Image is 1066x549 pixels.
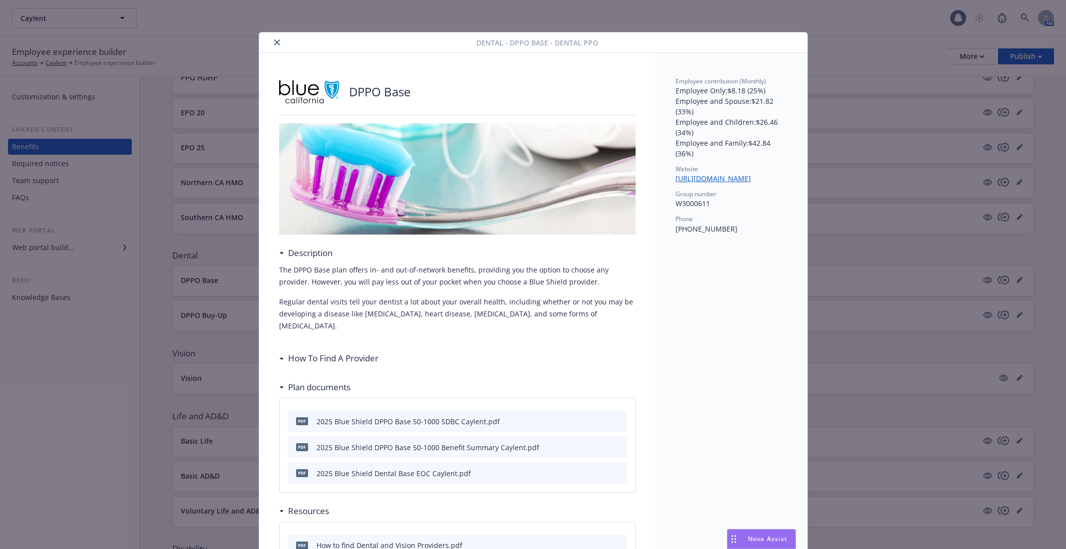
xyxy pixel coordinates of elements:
div: 2025 Blue Shield DPPO Base 50-1000 Benefit Summary Caylent.pdf [317,442,539,453]
span: Nova Assist [748,535,787,543]
h3: Plan documents [288,381,351,394]
button: preview file [614,468,623,479]
a: [URL][DOMAIN_NAME] [676,174,759,183]
button: download file [598,442,606,453]
button: Nova Assist [727,529,796,549]
span: Phone [676,215,693,223]
p: Employee and Spouse : $21.82 (33%) [676,96,787,117]
div: Resources [279,505,329,518]
p: The DPPO Base plan offers in- and out-of-network benefits, providing you the option to choose any... [279,264,636,288]
div: 2025 Blue Shield Dental Base EOC Caylent.pdf [317,468,471,479]
span: Dental - DPPO Base - Dental PPO [476,37,598,48]
h3: How To Find A Provider [288,352,378,365]
p: Regular dental visits tell your dentist a lot about your overall health, including whether or not... [279,296,636,332]
p: Employee Only : $8.18 (25%) [676,85,787,96]
div: Plan documents [279,381,351,394]
button: download file [598,416,606,427]
button: close [271,36,283,48]
div: Description [279,247,333,260]
p: W3000611 [676,198,787,209]
img: banner [279,123,636,235]
button: preview file [614,442,623,453]
span: pdf [296,542,308,549]
span: pdf [296,469,308,477]
span: Website [676,165,698,173]
span: Group number [676,190,716,198]
div: Drag to move [727,530,740,549]
h3: Description [288,247,333,260]
div: 2025 Blue Shield DPPO Base 50-1000 SDBC Caylent.pdf [317,416,500,427]
p: Employee and Children : $26.46 (34%) [676,117,787,138]
span: Employee contribution (Monthly) [676,77,766,85]
button: preview file [614,416,623,427]
p: [PHONE_NUMBER] [676,224,787,234]
p: DPPO Base [349,83,410,100]
div: How To Find A Provider [279,352,378,365]
h3: Resources [288,505,329,518]
span: pdf [296,417,308,425]
p: Employee and Family : $42.84 (36%) [676,138,787,159]
img: Blue Shield of California [279,77,339,107]
button: download file [598,468,606,479]
span: pdf [296,443,308,451]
